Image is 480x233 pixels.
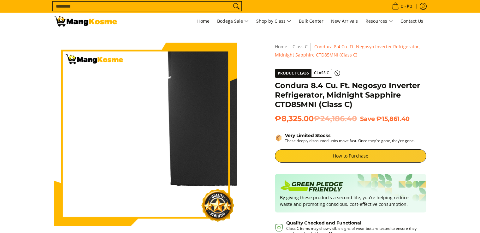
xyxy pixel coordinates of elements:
span: Home [197,18,210,24]
h1: Condura 8.4 Cu. Ft. Negosyo Inverter Refrigerator, Midnight Sapphire CTD85MNI (Class C) [275,81,426,109]
p: By giving these products a second life, you’re helping reduce waste and promoting conscious, cost... [280,194,421,207]
a: Class C [293,44,308,50]
strong: Very Limited Stocks [285,133,330,138]
p: These deeply discounted units move fast. Once they’re gone, they’re gone. [285,138,415,143]
a: Bodega Sale [214,13,252,30]
span: Shop by Class [256,17,291,25]
span: 0 [400,4,404,9]
span: • [390,3,414,10]
a: Product Class Class C [275,69,340,78]
a: Bulk Center [296,13,327,30]
span: Class C [311,69,332,77]
a: Shop by Class [253,13,294,30]
a: Resources [362,13,396,30]
a: Home [275,44,287,50]
img: Condura 8.5 Cu. Ft. Negosyo Inverter Refrigerator l Mang Kosme [54,16,117,27]
img: Condura 8.4 Cu. Ft. Negosyo Inverter Refrigerator, Midnight Sapphire CTD85MNI (Class C) [54,43,237,226]
a: How to Purchase [275,149,426,163]
span: Bodega Sale [217,17,249,25]
a: Contact Us [397,13,426,30]
span: Bulk Center [299,18,323,24]
a: New Arrivals [328,13,361,30]
img: Badge sustainability green pledge friendly [280,179,343,194]
button: Search [231,2,241,11]
del: ₱24,186.40 [314,114,357,123]
a: Home [194,13,213,30]
nav: Main Menu [123,13,426,30]
nav: Breadcrumbs [275,43,426,59]
span: ₱8,325.00 [275,114,357,123]
span: Resources [365,17,393,25]
span: Contact Us [400,18,423,24]
span: Product Class [275,69,311,77]
span: ₱15,861.40 [376,115,410,122]
span: ₱0 [406,4,413,9]
span: New Arrivals [331,18,358,24]
strong: Quality Checked and Functional [286,220,361,226]
span: Condura 8.4 Cu. Ft. Negosyo Inverter Refrigerator, Midnight Sapphire CTD85MNI (Class C) [275,44,420,58]
span: Save [360,115,375,122]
